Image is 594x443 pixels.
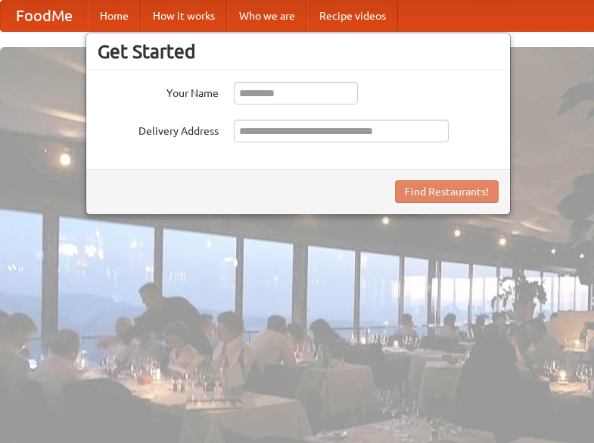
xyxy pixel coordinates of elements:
[1,1,88,31] a: FoodMe
[88,1,141,31] a: Home
[307,1,398,31] a: Recipe videos
[98,40,499,63] h3: Get Started
[98,82,219,101] label: Your Name
[227,1,307,31] a: Who we are
[98,120,219,139] label: Delivery Address
[141,1,227,31] a: How it works
[395,180,499,203] button: Find Restaurants!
